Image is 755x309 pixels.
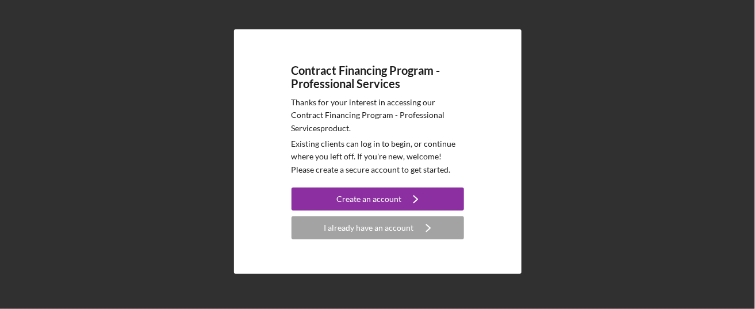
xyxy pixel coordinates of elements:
[292,188,464,213] a: Create an account
[292,64,464,90] h4: Contract Financing Program - Professional Services
[324,216,414,239] div: I already have an account
[292,138,464,176] p: Existing clients can log in to begin, or continue where you left off. If you're new, welcome! Ple...
[292,188,464,211] button: Create an account
[292,216,464,239] button: I already have an account
[336,188,401,211] div: Create an account
[292,96,464,135] p: Thanks for your interest in accessing our Contract Financing Program - Professional Services prod...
